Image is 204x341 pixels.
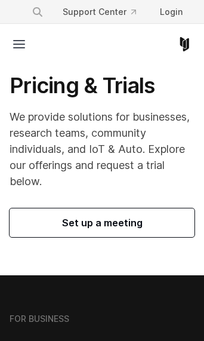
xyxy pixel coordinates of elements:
p: We provide solutions for businesses, research teams, community individuals, and IoT & Auto. Explo... [10,109,194,189]
span: Set up a meeting [24,216,180,230]
h1: Pricing & Trials [10,72,194,99]
button: Search [27,1,48,23]
div: Navigation Menu [22,1,192,23]
h6: FOR BUSINESS [10,314,69,324]
a: Login [150,1,192,23]
a: Set up a meeting [10,208,194,237]
a: Corellium Home [177,37,192,51]
a: Support Center [53,1,146,23]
